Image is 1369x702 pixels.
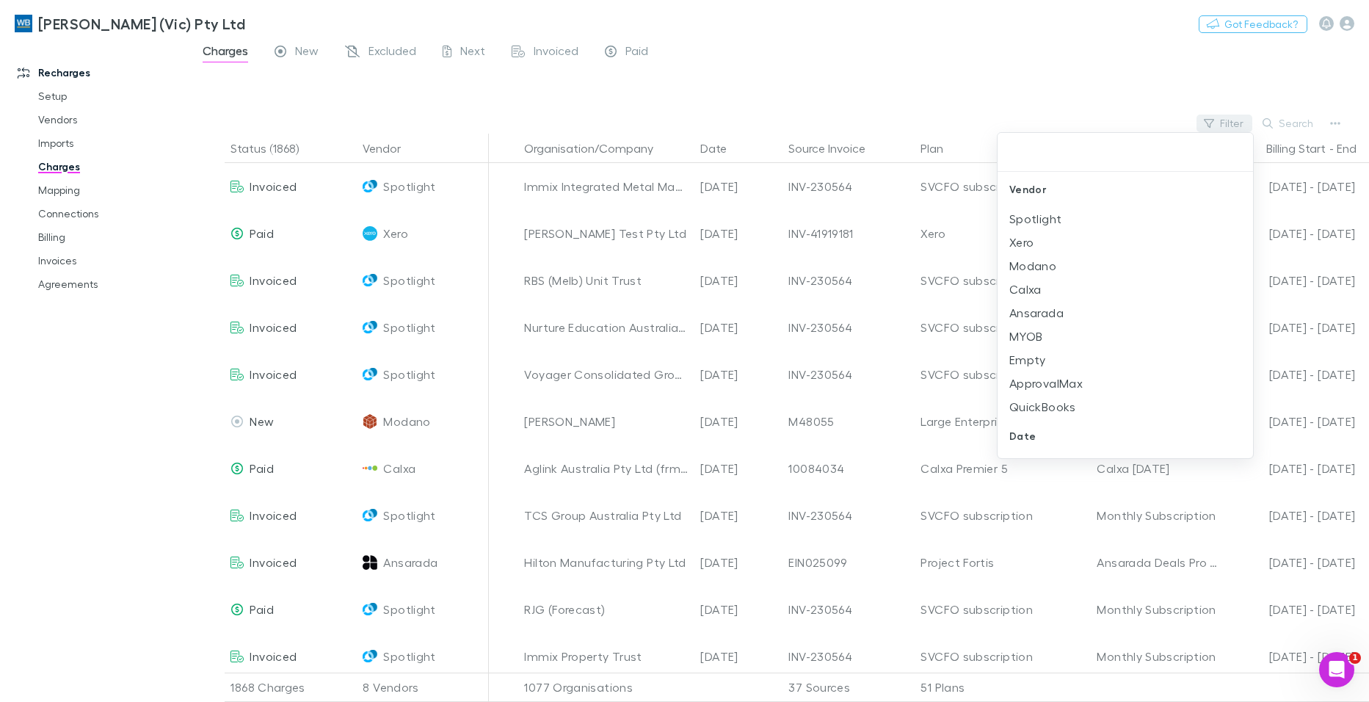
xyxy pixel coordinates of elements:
li: QuickBooks [998,395,1253,419]
div: Date [998,419,1253,454]
span: 1 [1349,652,1361,664]
li: Calxa [998,278,1253,301]
li: Ansarada [998,301,1253,325]
li: MYOB [998,325,1253,348]
div: Vendor [998,172,1253,207]
li: Empty [998,348,1253,372]
li: ApprovalMax [998,372,1253,395]
li: Spotlight [998,207,1253,231]
iframe: Intercom live chat [1319,652,1354,687]
li: Xero [998,231,1253,254]
li: Modano [998,254,1253,278]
